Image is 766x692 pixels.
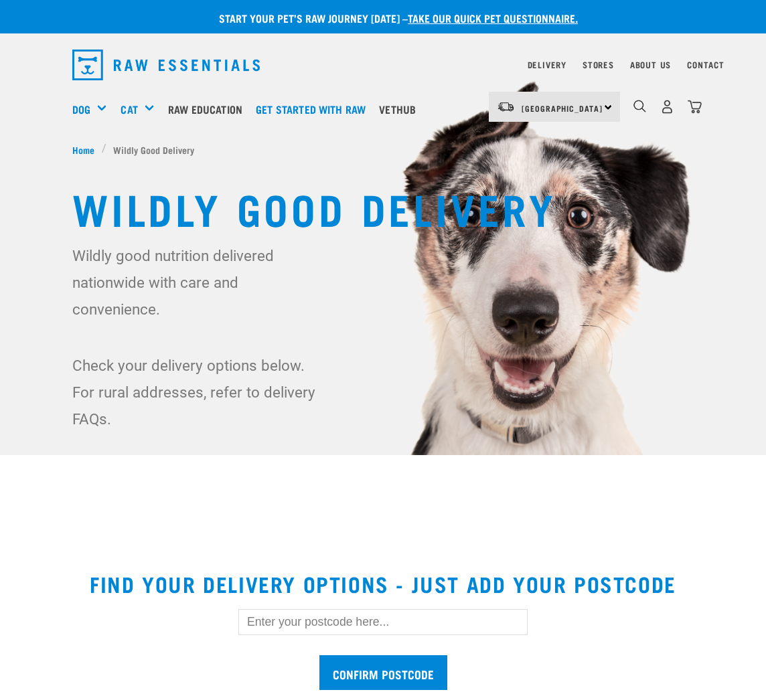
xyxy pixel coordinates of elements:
[121,101,137,117] a: Cat
[16,572,750,596] h2: Find your delivery options - just add your postcode
[528,62,566,67] a: Delivery
[633,100,646,112] img: home-icon-1@2x.png
[238,609,528,634] input: Enter your postcode here...
[72,143,102,157] a: Home
[72,183,694,232] h1: Wildly Good Delivery
[583,62,614,67] a: Stores
[497,101,515,113] img: van-moving.png
[62,44,704,86] nav: dropdown navigation
[72,242,321,323] p: Wildly good nutrition delivered nationwide with care and convenience.
[522,106,603,110] span: [GEOGRAPHIC_DATA]
[72,143,694,157] nav: breadcrumbs
[688,100,702,114] img: home-icon@2x.png
[165,82,252,136] a: Raw Education
[72,50,260,80] img: Raw Essentials Logo
[72,101,90,117] a: Dog
[408,15,578,21] a: take our quick pet questionnaire.
[72,352,321,432] p: Check your delivery options below. For rural addresses, refer to delivery FAQs.
[687,62,724,67] a: Contact
[72,143,94,157] span: Home
[252,82,376,136] a: Get started with Raw
[319,655,447,691] input: Confirm postcode
[630,62,671,67] a: About Us
[660,100,674,114] img: user.png
[376,82,426,136] a: Vethub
